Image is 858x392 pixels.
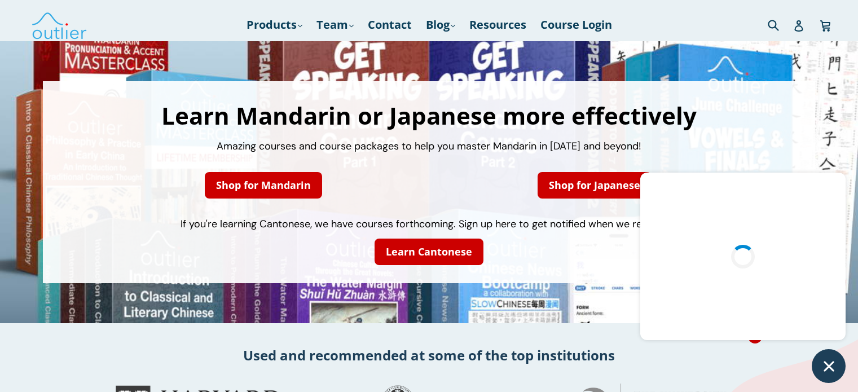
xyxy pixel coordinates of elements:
a: Shop for Mandarin [205,172,322,199]
a: Learn Cantonese [375,239,483,265]
input: Search [765,13,796,36]
span: If you're learning Cantonese, we have courses forthcoming. Sign up here to get notified when we r... [181,217,677,231]
a: Products [241,15,308,35]
inbox-online-store-chat: Shopify online store chat [637,173,849,383]
a: Course Login [535,15,618,35]
a: Blog [420,15,461,35]
h1: Learn Mandarin or Japanese more effectively [54,104,804,127]
a: Team [311,15,359,35]
a: Shop for Japanese [538,172,652,199]
a: Contact [362,15,417,35]
a: Resources [464,15,532,35]
span: Amazing courses and course packages to help you master Mandarin in [DATE] and beyond! [217,139,641,153]
img: Outlier Linguistics [31,8,87,41]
